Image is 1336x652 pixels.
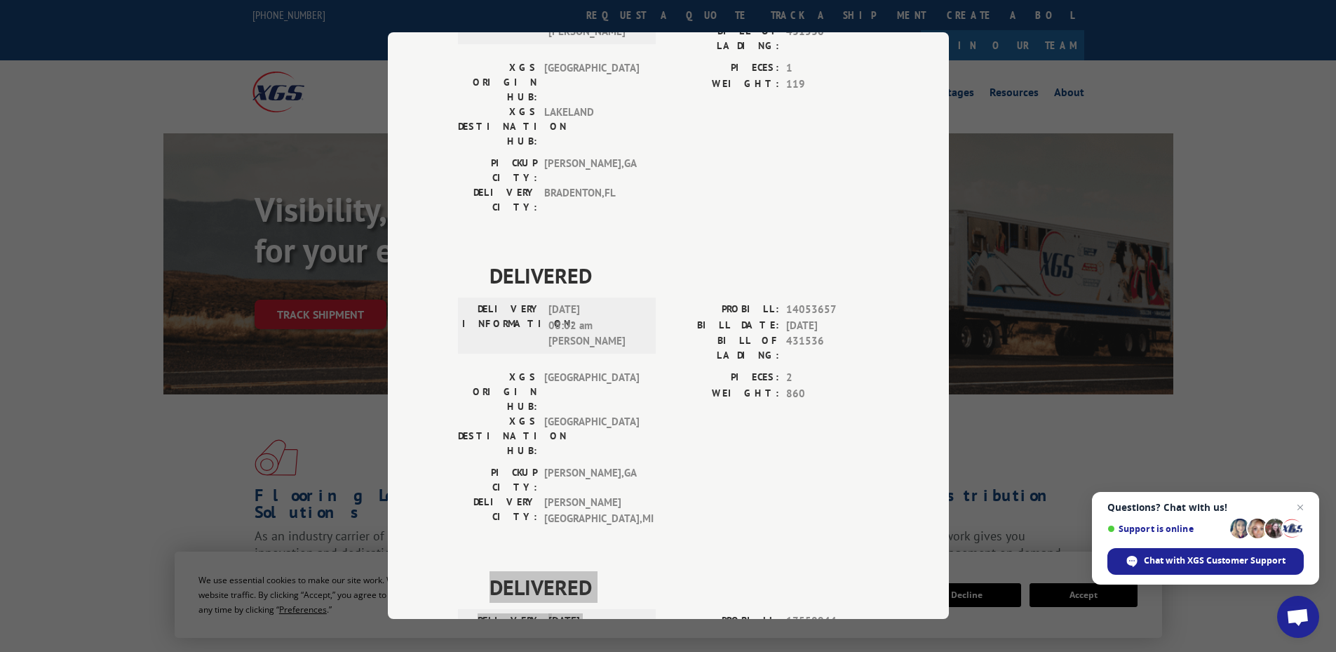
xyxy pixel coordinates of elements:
span: DELIVERED [490,260,879,292]
label: BILL DATE: [668,318,779,334]
span: Support is online [1107,524,1225,534]
label: XGS DESTINATION HUB: [458,415,537,459]
label: XGS ORIGIN HUB: [458,61,537,105]
span: [GEOGRAPHIC_DATA] [544,61,639,105]
span: [PERSON_NAME] , GA [544,157,639,186]
span: 1 [786,61,879,77]
span: [GEOGRAPHIC_DATA] [544,371,639,415]
span: LAKELAND [544,105,639,149]
label: XGS ORIGIN HUB: [458,371,537,415]
span: 2 [786,371,879,387]
label: DELIVERY CITY: [458,495,537,527]
span: Questions? Chat with us! [1107,502,1304,513]
span: 14053657 [786,302,879,319]
span: Chat with XGS Customer Support [1107,548,1304,575]
a: Open chat [1277,596,1319,638]
label: DELIVERY INFORMATION: [462,302,541,350]
label: PROBILL: [668,614,779,630]
span: 431536 [786,334,879,364]
span: [PERSON_NAME][GEOGRAPHIC_DATA] , MI [544,495,639,527]
span: Chat with XGS Customer Support [1144,554,1286,567]
label: BILL OF LADING: [668,334,779,364]
span: BRADENTON , FL [544,186,639,215]
label: PICKUP CITY: [458,466,537,495]
span: [GEOGRAPHIC_DATA] [544,415,639,459]
label: WEIGHT: [668,76,779,93]
span: 17550944 [786,614,879,630]
label: WEIGHT: [668,386,779,402]
label: PIECES: [668,371,779,387]
span: 119 [786,76,879,93]
span: [DATE] [786,318,879,334]
label: DELIVERY CITY: [458,186,537,215]
label: PICKUP CITY: [458,157,537,186]
span: DELIVERED [490,572,879,604]
label: PIECES: [668,61,779,77]
label: BILL OF LADING: [668,25,779,54]
span: 860 [786,386,879,402]
span: 431536 [786,25,879,54]
label: PROBILL: [668,302,779,319]
label: XGS DESTINATION HUB: [458,105,537,149]
span: [PERSON_NAME] , GA [544,466,639,495]
span: [DATE] 08:02 am [PERSON_NAME] [548,302,643,350]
